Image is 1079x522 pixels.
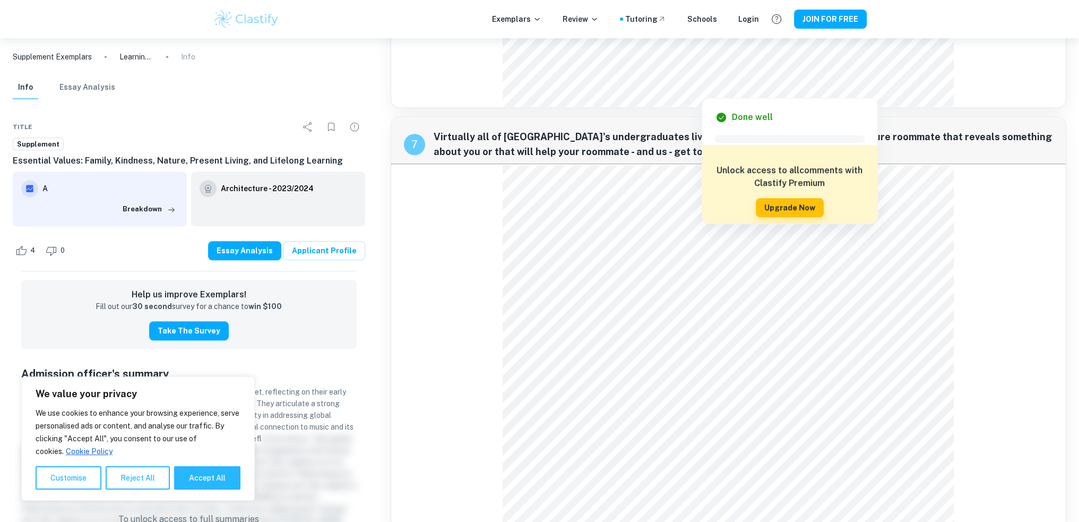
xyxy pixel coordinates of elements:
span: 4 [24,245,41,256]
button: Info [13,76,38,99]
a: Tutoring [625,13,666,25]
div: Like [13,242,41,259]
button: Essay Analysis [59,76,115,99]
a: Supplement [13,138,64,151]
p: Review [563,13,599,25]
button: Customise [36,466,101,490]
button: Essay Analysis [208,241,281,260]
h6: A [42,183,178,194]
p: Info [181,51,195,63]
div: Report issue [344,116,365,138]
div: Bookmark [321,116,342,138]
button: Reject All [106,466,170,490]
p: We use cookies to enhance your browsing experience, serve personalised ads or content, and analys... [36,407,240,458]
div: Share [297,116,318,138]
button: JOIN FOR FREE [794,10,867,29]
div: We value your privacy [21,376,255,501]
p: Fill out our survey for a chance to [96,301,282,313]
span: Title [13,122,32,132]
strong: 30 second [132,302,172,311]
h5: Admission officer's summary [21,366,357,382]
p: We value your privacy [36,388,240,400]
strong: win $100 [248,302,282,311]
button: Accept All [174,466,240,490]
img: Clastify logo [213,8,280,30]
a: Applicant Profile [283,241,365,260]
h6: Essential Values: Family, Kindness, Nature, Present Living, and Lifelong Learning [13,155,365,167]
button: Help and Feedback [767,10,785,28]
button: Breakdown [120,201,178,217]
a: Cookie Policy [65,447,113,456]
a: Login [738,13,759,25]
a: Architecture - 2023/2024 [221,180,314,197]
span: Virtually all of [GEOGRAPHIC_DATA]'s undergraduates live on campus. Write a note to your future r... [434,130,1053,159]
a: Supplement Exemplars [13,51,92,63]
p: Exemplars [492,13,541,25]
button: Upgrade Now [756,198,824,217]
h6: Done well [732,111,773,124]
div: Dislike [43,242,71,259]
button: Take the Survey [149,321,229,340]
span: Supplement [13,139,63,150]
h6: Architecture - 2023/2024 [221,183,314,194]
h6: Unlock access to all comments with Clastify Premium [707,164,872,190]
span: 0 [55,245,71,256]
a: Schools [687,13,717,25]
div: recipe [404,134,425,155]
h6: Help us improve Exemplars! [30,288,348,301]
p: Learning Perseverance Through Baking [119,51,153,63]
